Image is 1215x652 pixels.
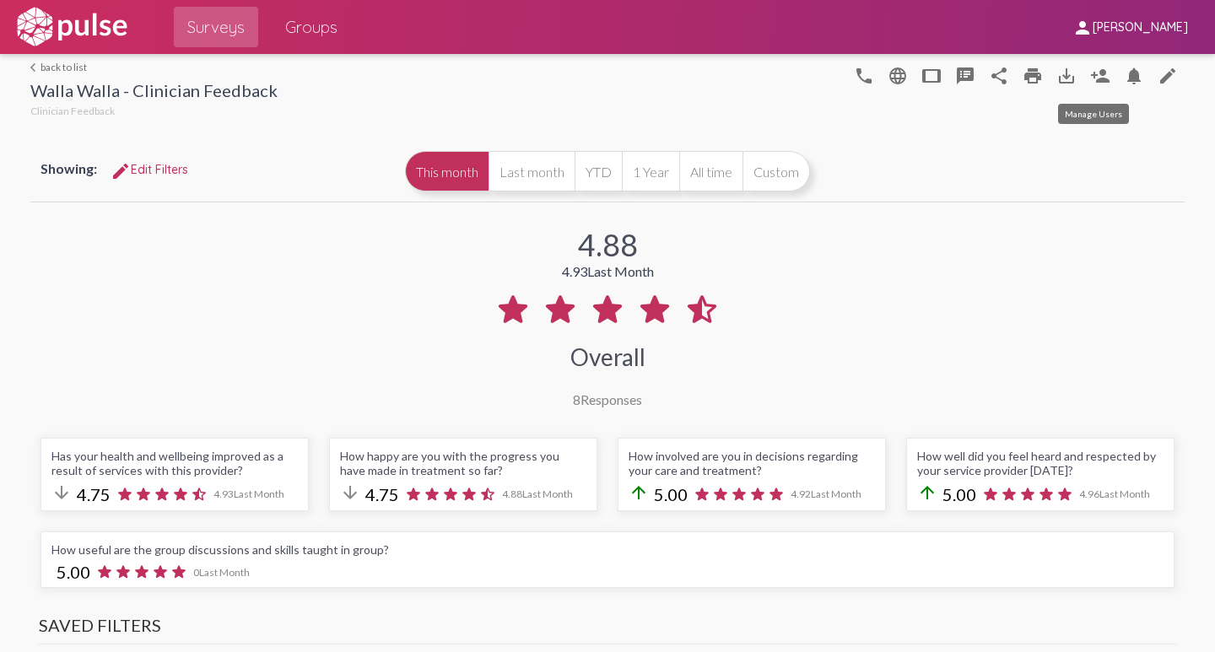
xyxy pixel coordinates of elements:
[1090,66,1110,86] mat-icon: Person
[340,449,586,477] div: How happy are you with the progress you have made in treatment so far?
[51,542,1164,557] div: How useful are the group discussions and skills taught in group?
[917,482,937,503] mat-icon: arrow_upward
[1050,58,1083,92] button: Download
[77,484,111,504] span: 4.75
[1117,58,1151,92] button: Bell
[942,484,976,504] span: 5.00
[578,226,638,263] div: 4.88
[30,62,40,73] mat-icon: arrow_back_ios
[97,154,202,185] button: Edit FiltersEdit Filters
[340,482,360,503] mat-icon: arrow_downward
[917,449,1164,477] div: How well did you feel heard and respected by your service provider [DATE]?
[1099,488,1150,500] span: Last Month
[742,151,810,191] button: Custom
[187,12,245,42] span: Surveys
[365,484,399,504] span: 4.75
[30,105,115,117] span: Clinician Feedback
[654,484,688,504] span: 5.00
[272,7,351,47] a: Groups
[40,160,97,176] span: Showing:
[502,488,573,500] span: 4.88
[1016,58,1050,92] a: print
[1083,58,1117,92] button: Person
[791,488,861,500] span: 4.92
[405,151,489,191] button: This month
[213,488,284,500] span: 4.93
[174,7,258,47] a: Surveys
[573,391,642,407] div: Responses
[982,58,1016,92] button: Share
[1158,66,1178,86] mat-icon: language
[30,80,278,105] div: Walla Walla - Clinician Feedback
[30,61,278,73] a: back to list
[39,615,1176,644] h3: Saved Filters
[1151,58,1185,92] a: language
[489,151,575,191] button: Last month
[622,151,679,191] button: 1 Year
[921,66,942,86] mat-icon: tablet
[847,58,881,92] button: language
[285,12,337,42] span: Groups
[629,449,875,477] div: How involved are you in decisions regarding your care and treatment?
[193,566,250,579] span: 0
[989,66,1009,86] mat-icon: Share
[1059,11,1201,42] button: [PERSON_NAME]
[629,482,649,503] mat-icon: arrow_upward
[888,66,908,86] mat-icon: language
[522,488,573,500] span: Last Month
[1023,66,1043,86] mat-icon: print
[1072,18,1093,38] mat-icon: person
[51,482,72,503] mat-icon: arrow_downward
[1093,20,1188,35] span: [PERSON_NAME]
[1079,488,1150,500] span: 4.96
[679,151,742,191] button: All time
[570,342,645,371] div: Overall
[111,161,131,181] mat-icon: Edit Filters
[111,162,188,177] span: Edit Filters
[13,6,130,48] img: white-logo.svg
[881,58,915,92] button: language
[1056,66,1077,86] mat-icon: Download
[573,391,580,407] span: 8
[811,488,861,500] span: Last Month
[587,263,654,279] span: Last Month
[854,66,874,86] mat-icon: language
[955,66,975,86] mat-icon: speaker_notes
[575,151,622,191] button: YTD
[1124,66,1144,86] mat-icon: Bell
[562,263,654,279] div: 4.93
[948,58,982,92] button: speaker_notes
[57,562,90,582] span: 5.00
[915,58,948,92] button: tablet
[199,566,250,579] span: Last Month
[51,449,298,477] div: Has your health and wellbeing improved as a result of services with this provider?
[234,488,284,500] span: Last Month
